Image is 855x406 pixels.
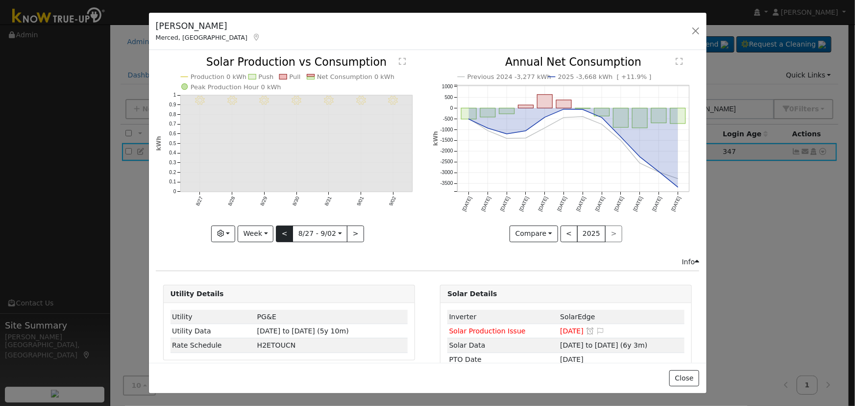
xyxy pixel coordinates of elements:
text: 0.8 [169,112,176,117]
text: 0.9 [169,102,176,108]
circle: onclick="" [505,137,509,141]
span: Merced, [GEOGRAPHIC_DATA] [156,34,248,41]
circle: onclick="" [524,136,528,140]
rect: onclick="" [461,108,476,120]
button: < [276,226,293,242]
circle: onclick="" [486,127,490,130]
text: 0.3 [169,160,176,166]
circle: onclick="" [562,107,566,111]
button: < [561,226,578,242]
text: Production 0 kWh [190,74,246,81]
text: 9/01 [356,196,365,207]
text: -1500 [440,138,453,143]
strong: Utility Details [171,290,224,298]
circle: onclick="" [676,185,680,189]
span: [DATE] to [DATE] (6y 3m) [560,341,647,349]
div: Info [682,257,700,267]
rect: onclick="" [480,108,495,117]
text: 8/28 [227,196,236,207]
strong: Solar Details [447,290,497,298]
text: Peak Production Hour 0 kWh [190,83,281,91]
text: [DATE] [652,196,663,212]
text: Net Consumption 0 kWh [317,74,394,81]
button: 2025 [577,226,606,242]
text: Push [258,74,273,81]
button: > [347,226,364,242]
text: Pull [289,74,300,81]
span: [DATE] to [DATE] (5y 10m) [257,327,349,335]
td: Utility Data [171,324,256,338]
text: 9/02 [388,196,397,207]
span: Solar Production Issue [449,327,526,335]
h5: [PERSON_NAME] [156,20,261,32]
text: 8/31 [323,196,332,207]
text: [DATE] [537,196,549,212]
text: 2025 -3,668 kWh [ +11.9% ] [558,74,652,81]
span: F [257,341,296,349]
circle: onclick="" [543,116,547,120]
a: Snooze this issue [586,327,594,335]
text: kWh [155,136,162,151]
button: Compare [510,226,558,242]
text: 1 [173,93,176,98]
text: 0.7 [169,122,176,127]
i: Edit Issue [596,328,605,334]
circle: onclick="" [505,132,509,136]
text: [DATE] [575,196,587,212]
text:  [399,58,406,66]
td: Utility [171,310,256,324]
text: 1000 [442,84,453,89]
circle: onclick="" [600,123,604,127]
circle: onclick="" [562,116,566,120]
text: -3000 [440,170,453,176]
rect: onclick="" [652,108,667,123]
text: -2000 [440,149,453,154]
text: 8/29 [259,196,268,207]
span: [DATE] [560,327,584,335]
circle: onclick="" [657,170,661,174]
text: Annual Net Consumption [505,56,641,69]
rect: onclick="" [633,108,648,128]
text: 0.4 [169,151,176,156]
text: [DATE] [480,196,492,212]
rect: onclick="" [499,108,514,114]
a: Map [252,33,261,41]
button: Week [238,226,273,242]
circle: onclick="" [657,170,661,174]
span: [DATE] [560,355,584,363]
text: -3500 [440,181,453,186]
text: [DATE] [613,196,625,212]
text: 0.6 [169,131,176,137]
text: [DATE] [462,196,473,212]
text: 0.1 [169,179,176,185]
circle: onclick="" [581,108,585,112]
td: Rate Schedule [171,338,256,353]
text: Previous 2024 -3,277 kWh [467,74,551,81]
circle: onclick="" [638,161,642,165]
text:  [676,58,683,66]
text: kWh [432,131,439,146]
text: 0 [450,105,453,111]
text: 500 [445,95,453,100]
span: ID: 1168235, authorized: 06/19/19 [560,313,595,321]
circle: onclick="" [619,135,623,139]
text: [DATE] [633,196,644,212]
span: ID: 6956160, authorized: 11/08/21 [257,313,276,321]
text: 0 [173,189,176,195]
circle: onclick="" [619,139,623,143]
text: [DATE] [557,196,568,212]
td: PTO Date [447,353,559,367]
button: Close [669,370,699,387]
text: 8/30 [292,196,300,207]
circle: onclick="" [638,155,642,159]
circle: onclick="" [600,116,604,120]
td: Inverter [447,310,559,324]
button: 8/27 - 9/02 [293,226,347,242]
text: -500 [443,116,453,122]
circle: onclick="" [486,129,490,133]
circle: onclick="" [676,177,680,181]
text: Solar Production vs Consumption [206,56,387,69]
circle: onclick="" [467,117,471,121]
rect: onclick="" [613,108,629,128]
